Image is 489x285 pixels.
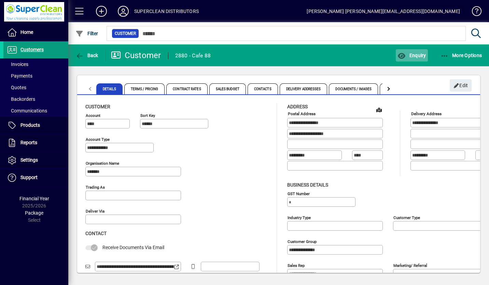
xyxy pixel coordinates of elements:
[3,58,68,70] a: Invoices
[86,113,100,118] mat-label: Account
[393,215,420,220] mat-label: Customer type
[453,80,468,91] span: Edit
[175,50,211,61] div: 2880 - Cafe 88
[441,53,482,58] span: More Options
[3,24,68,41] a: Home
[19,196,49,201] span: Financial Year
[86,137,110,142] mat-label: Account Type
[288,263,305,268] mat-label: Sales rep
[75,53,98,58] span: Back
[7,73,32,79] span: Payments
[74,27,100,40] button: Filter
[288,215,311,220] mat-label: Industry type
[280,83,327,94] span: Delivery Addresses
[3,152,68,169] a: Settings
[3,70,68,82] a: Payments
[209,83,246,94] span: Sales Budget
[374,104,385,115] a: View on map
[287,182,328,188] span: Business details
[115,30,136,37] span: Customer
[20,47,44,52] span: Customers
[86,161,119,166] mat-label: Organisation name
[7,108,47,113] span: Communications
[7,85,26,90] span: Quotes
[7,96,35,102] span: Backorders
[20,140,37,145] span: Reports
[439,49,484,62] button: More Options
[307,6,460,17] div: [PERSON_NAME] [PERSON_NAME][EMAIL_ADDRESS][DOMAIN_NAME]
[75,31,98,36] span: Filter
[20,175,38,180] span: Support
[90,5,112,17] button: Add
[396,49,428,62] button: Enquiry
[124,83,165,94] span: Terms / Pricing
[166,83,207,94] span: Contract Rates
[74,49,100,62] button: Back
[393,263,427,268] mat-label: Marketing/ Referral
[85,104,110,109] span: Customer
[102,245,164,250] span: Receive Documents Via Email
[3,82,68,93] a: Quotes
[7,62,28,67] span: Invoices
[85,231,107,236] span: Contact
[96,83,123,94] span: Details
[140,113,155,118] mat-label: Sort key
[450,79,472,92] button: Edit
[3,134,68,151] a: Reports
[380,83,418,94] span: Custom Fields
[134,6,199,17] div: SUPERCLEAN DISTRIBUTORS
[112,5,134,17] button: Profile
[86,185,105,190] mat-label: Trading as
[3,105,68,117] a: Communications
[86,209,104,214] mat-label: Deliver via
[3,93,68,105] a: Backorders
[20,157,38,163] span: Settings
[68,49,106,62] app-page-header-button: Back
[3,117,68,134] a: Products
[287,104,308,109] span: Address
[397,53,426,58] span: Enquiry
[329,83,378,94] span: Documents / Images
[288,239,317,244] mat-label: Customer group
[20,122,40,128] span: Products
[111,50,161,61] div: Customer
[25,210,43,216] span: Package
[467,1,480,24] a: Knowledge Base
[288,191,310,196] mat-label: GST Number
[248,83,278,94] span: Contacts
[3,169,68,186] a: Support
[20,29,33,35] span: Home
